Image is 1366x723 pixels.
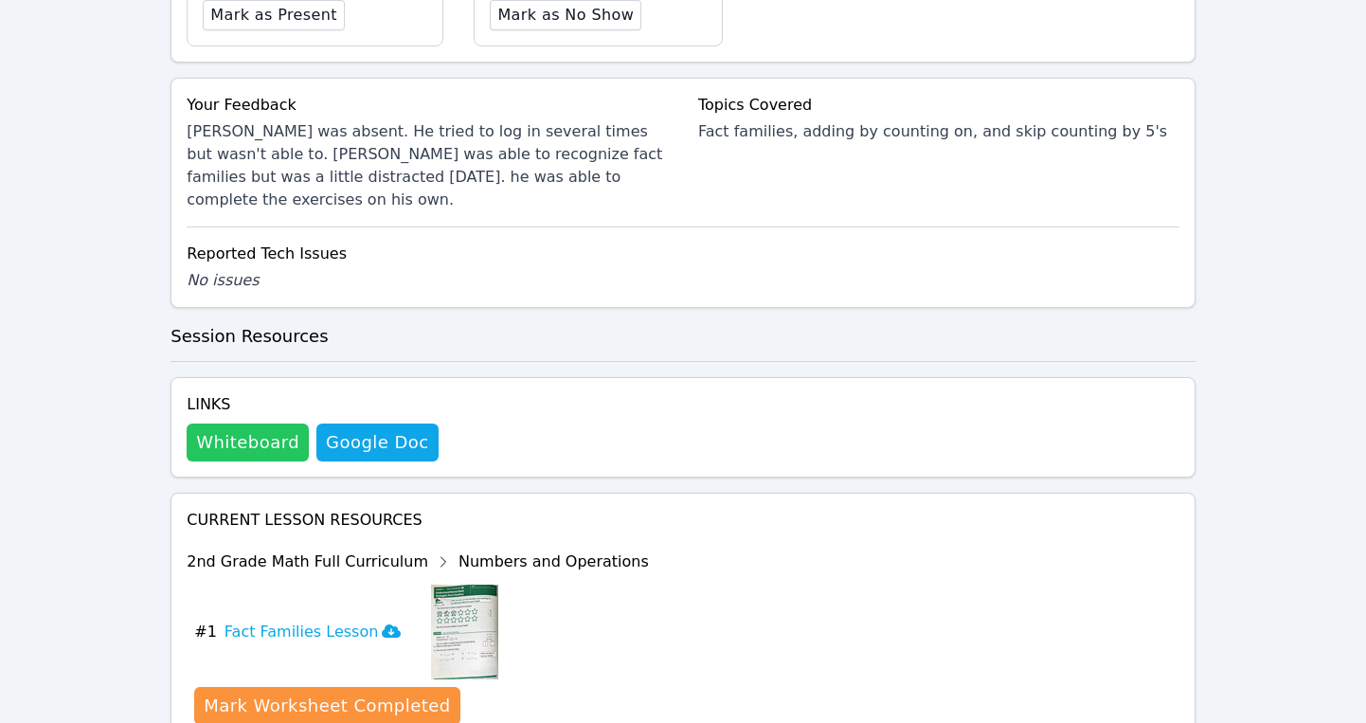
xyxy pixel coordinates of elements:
[316,424,438,461] a: Google Doc
[187,243,1179,265] div: Reported Tech Issues
[225,621,402,643] h3: Fact Families Lesson
[187,393,438,416] h4: Links
[171,323,1195,350] h3: Session Resources
[187,424,309,461] button: Whiteboard
[187,94,668,117] div: Your Feedback
[194,585,416,679] button: #1Fact Families Lesson
[698,120,1179,143] div: Fact families, adding by counting on, and skip counting by 5's
[431,585,498,679] img: Fact Families Lesson
[698,94,1179,117] div: Topics Covered
[204,693,450,719] div: Mark Worksheet Completed
[187,120,668,211] div: [PERSON_NAME] was absent. He tried to log in several times but wasn't able to. [PERSON_NAME] was ...
[187,271,259,289] span: No issues
[187,509,1179,532] h4: Current Lesson Resources
[187,547,649,577] div: 2nd Grade Math Full Curriculum Numbers and Operations
[194,621,217,643] span: # 1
